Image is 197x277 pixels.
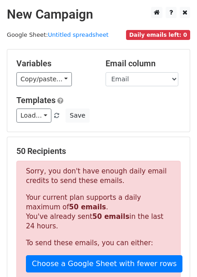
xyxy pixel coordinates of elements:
[106,59,181,69] h5: Email column
[16,95,56,105] a: Templates
[48,31,108,38] a: Untitled spreadsheet
[126,31,190,38] a: Daily emails left: 0
[7,31,109,38] small: Google Sheet:
[69,203,106,211] strong: 50 emails
[16,72,72,86] a: Copy/paste...
[92,213,129,221] strong: 50 emails
[66,109,89,123] button: Save
[26,238,171,248] p: To send these emails, you can either:
[152,233,197,277] iframe: Chat Widget
[126,30,190,40] span: Daily emails left: 0
[26,167,171,186] p: Sorry, you don't have enough daily email credits to send these emails.
[16,109,51,123] a: Load...
[26,255,182,272] a: Choose a Google Sheet with fewer rows
[26,193,171,231] p: Your current plan supports a daily maximum of . You've already sent in the last 24 hours.
[7,7,190,22] h2: New Campaign
[16,59,92,69] h5: Variables
[16,146,181,156] h5: 50 Recipients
